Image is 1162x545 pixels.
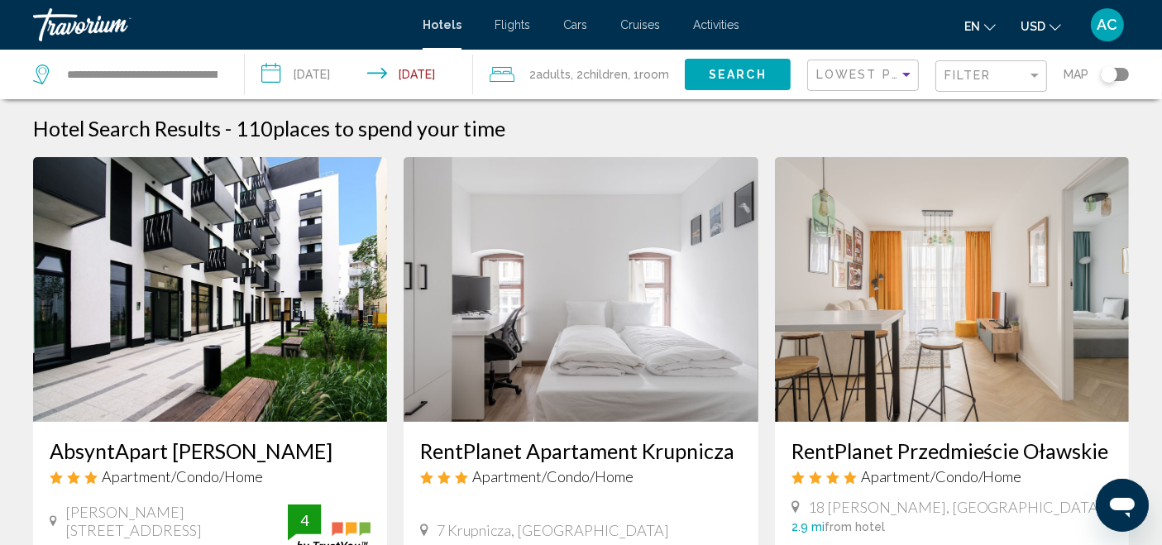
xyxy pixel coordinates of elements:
[1064,63,1088,86] span: Map
[808,498,1104,516] span: 18 [PERSON_NAME], [GEOGRAPHIC_DATA]
[791,467,1112,485] div: 4 star Apartment
[33,116,221,141] h1: Hotel Search Results
[571,63,628,86] span: , 2
[935,60,1047,93] button: Filter
[437,521,669,539] span: 7 Krupnicza, [GEOGRAPHIC_DATA]
[964,20,980,33] span: en
[529,63,571,86] span: 2
[50,467,371,485] div: 3 star Apartment
[50,438,371,463] a: AbsyntApart [PERSON_NAME]
[245,50,473,99] button: Check-in date: Sep 17, 2025 Check-out date: Sep 21, 2025
[1088,67,1129,82] button: Toggle map
[423,18,461,31] a: Hotels
[225,116,232,141] span: -
[404,157,758,422] img: Hotel image
[693,18,739,31] a: Activities
[1097,17,1118,33] span: AC
[1096,479,1149,532] iframe: Buton lansare fereastră mesagerie
[709,69,767,82] span: Search
[102,467,263,485] span: Apartment/Condo/Home
[816,69,914,83] mat-select: Sort by
[1086,7,1129,42] button: User Menu
[861,467,1022,485] span: Apartment/Condo/Home
[65,503,289,539] span: [PERSON_NAME][STREET_ADDRESS]
[536,68,571,81] span: Adults
[1021,14,1061,38] button: Change currency
[288,510,321,530] div: 4
[620,18,660,31] a: Cruises
[775,157,1129,422] img: Hotel image
[236,116,505,141] h2: 110
[33,8,406,41] a: Travorium
[472,467,634,485] span: Apartment/Condo/Home
[1021,20,1045,33] span: USD
[33,157,387,422] img: Hotel image
[420,467,741,485] div: 3 star Apartment
[628,63,669,86] span: , 1
[685,59,791,89] button: Search
[791,520,825,533] span: 2.9 mi
[964,14,996,38] button: Change language
[495,18,530,31] a: Flights
[473,50,685,99] button: Travelers: 2 adults, 2 children
[639,68,669,81] span: Room
[563,18,587,31] a: Cars
[825,520,885,533] span: from hotel
[273,116,505,141] span: places to spend your time
[944,69,992,82] span: Filter
[791,438,1112,463] a: RentPlanet Przedmieście Oławskie
[420,438,741,463] a: RentPlanet Apartament Krupnicza
[583,68,628,81] span: Children
[816,68,923,81] span: Lowest Price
